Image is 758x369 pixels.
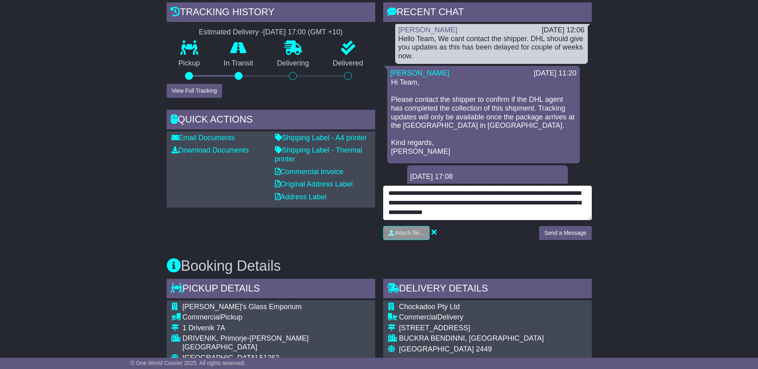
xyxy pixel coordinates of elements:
span: [GEOGRAPHIC_DATA] [399,345,474,353]
div: Estimated Delivery - [167,28,375,37]
div: Pickup [183,313,370,322]
div: Delivery Details [383,279,592,300]
p: In Transit [212,59,265,68]
button: View Full Tracking [167,84,222,98]
button: Send a Message [539,226,591,240]
p: Pickup [167,59,212,68]
a: Commercial Invoice [275,168,344,176]
div: [DATE] 17:00 (GMT +10) [263,28,343,37]
span: [GEOGRAPHIC_DATA] [183,354,257,362]
div: Tracking history [167,2,375,24]
div: [DATE] 11:20 [534,69,577,78]
div: [DATE] 17:08 [410,173,565,181]
h3: Booking Details [167,258,592,274]
a: Original Address Label [275,180,353,188]
div: Pickup Details [167,279,375,300]
a: Email Documents [171,134,235,142]
div: [STREET_ADDRESS] [399,324,544,333]
p: Delivered [321,59,375,68]
span: Commercial [183,313,221,321]
span: Chockadoo Pty Ltd [399,303,460,311]
span: Commercial [399,313,438,321]
p: Delivering [265,59,321,68]
div: BUCKRA BENDINNI, [GEOGRAPHIC_DATA] [399,334,544,343]
div: [DATE] 12:06 [542,26,585,35]
span: 51262 [259,354,279,362]
span: 2449 [476,345,492,353]
p: Hi Team, Please contact the shipper to confirm if the DHL agent has completed the collection of t... [391,78,576,156]
a: [PERSON_NAME] [398,26,458,34]
div: DRIVENIK, Primorje-[PERSON_NAME][GEOGRAPHIC_DATA] [183,334,370,351]
a: Address Label [275,193,326,201]
div: 1 Drivenik 7A [183,324,370,333]
span: [PERSON_NAME]'s Glass Emporium [183,303,302,311]
div: RECENT CHAT [383,2,592,24]
a: [PERSON_NAME] [390,69,450,77]
div: Quick Actions [167,110,375,131]
div: Hello Team, We cant contact the shipper. DHL should give you updates as this has been delayed for... [398,35,585,61]
div: Delivery [399,313,544,322]
a: Shipping Label - Thermal printer [275,146,362,163]
span: © One World Courier 2025. All rights reserved. [130,360,246,366]
a: Download Documents [171,146,249,154]
a: Shipping Label - A4 printer [275,134,367,142]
